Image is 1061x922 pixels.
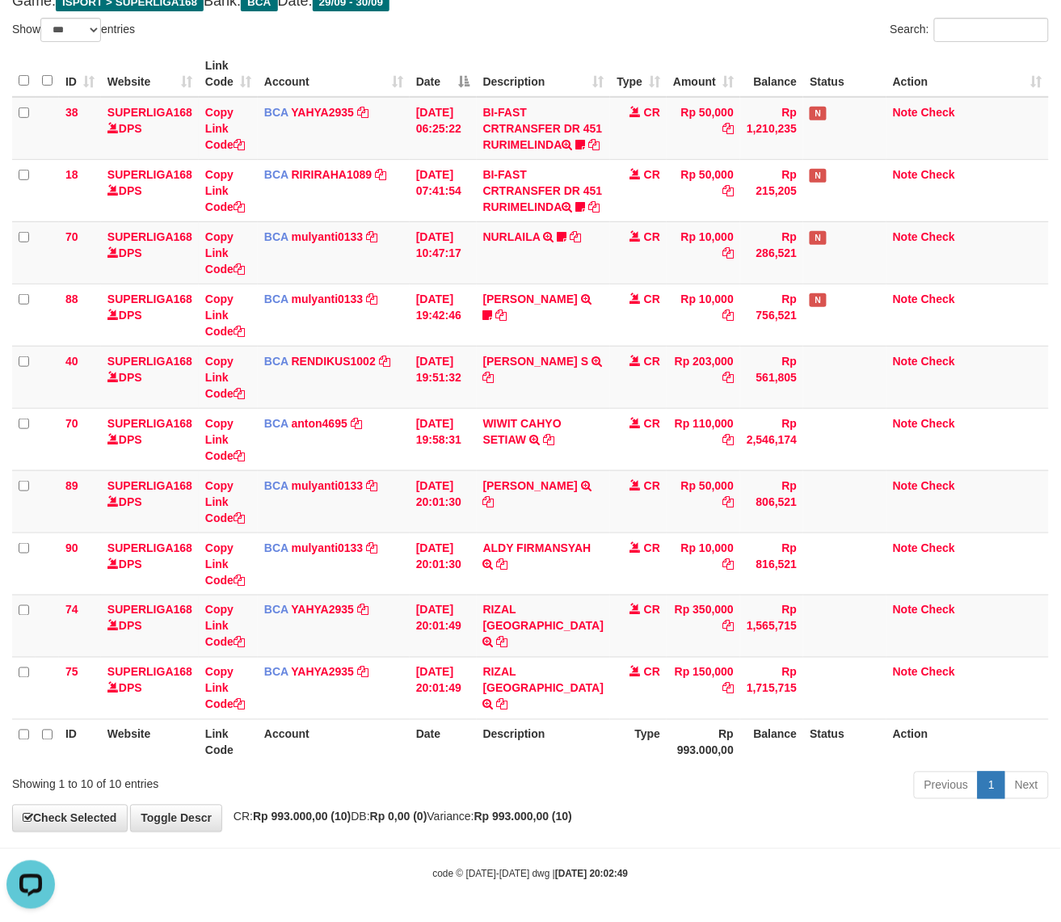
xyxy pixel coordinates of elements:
a: Copy RIRIRAHA1089 to clipboard [375,168,386,181]
span: Has Note [810,169,826,183]
a: Copy ALDY FIRMANSYAH to clipboard [497,558,508,570]
td: [DATE] 10:47:17 [410,221,477,284]
a: NURLAILA [483,230,541,243]
th: Website [101,719,199,765]
span: 74 [65,604,78,617]
span: 88 [65,293,78,305]
th: ID: activate to sort column ascending [59,51,101,97]
a: Copy mulyanti0133 to clipboard [366,541,377,554]
a: Copy YAHYA2935 to clipboard [357,604,368,617]
a: Check [921,293,955,305]
a: Copy RIZKY SAHRIL RAMDA to clipboard [483,495,495,508]
th: Action [886,719,1049,765]
a: Note [893,479,918,492]
span: 90 [65,541,78,554]
a: mulyanti0133 [292,230,364,243]
span: BCA [264,604,288,617]
td: Rp 50,000 [667,470,740,533]
span: CR [644,541,660,554]
a: SUPERLIGA168 [107,541,192,554]
a: Copy Rp 350,000 to clipboard [722,620,734,633]
span: BCA [264,417,288,430]
a: Toggle Descr [130,805,222,832]
a: Copy mulyanti0133 to clipboard [366,479,377,492]
td: Rp 806,521 [740,470,803,533]
span: BCA [264,106,288,119]
td: Rp 1,715,715 [740,657,803,719]
td: [DATE] 20:01:49 [410,595,477,657]
th: Rp 993.000,00 [667,719,740,765]
th: Account: activate to sort column ascending [258,51,410,97]
span: BCA [264,293,288,305]
a: Check [921,541,955,554]
a: SUPERLIGA168 [107,106,192,119]
td: Rp 286,521 [740,221,803,284]
td: Rp 1,565,715 [740,595,803,657]
a: Copy anton4695 to clipboard [351,417,362,430]
a: Copy Rp 10,000 to clipboard [722,309,734,322]
th: Account [258,719,410,765]
a: Check [921,168,955,181]
a: Copy Link Code [205,666,245,711]
span: 89 [65,479,78,492]
span: 75 [65,666,78,679]
td: Rp 110,000 [667,408,740,470]
a: Copy Link Code [205,479,245,524]
a: Copy BI-FAST CRTRANSFER DR 451 RURIMELINDA to clipboard [589,200,600,213]
a: Copy NURLAILA to clipboard [570,230,581,243]
a: 1 [978,772,1005,799]
a: Copy mulyanti0133 to clipboard [366,293,377,305]
a: Copy Rp 110,000 to clipboard [722,433,734,446]
a: SUPERLIGA168 [107,355,192,368]
span: 70 [65,417,78,430]
span: CR [644,230,660,243]
span: Has Note [810,293,826,307]
td: DPS [101,346,199,408]
th: Link Code: activate to sort column ascending [199,51,258,97]
td: Rp 10,000 [667,533,740,595]
a: Check [921,230,955,243]
a: Copy YAHYA2935 to clipboard [357,666,368,679]
a: Check [921,604,955,617]
label: Show entries [12,18,135,42]
td: [DATE] 06:25:22 [410,97,477,160]
span: CR [644,417,660,430]
a: YAHYA2935 [291,106,354,119]
span: BCA [264,168,288,181]
a: Copy Rp 10,000 to clipboard [722,246,734,259]
a: Copy Link Code [205,604,245,649]
span: BCA [264,355,288,368]
td: [DATE] 19:51:32 [410,346,477,408]
a: Check [921,666,955,679]
a: Check [921,417,955,430]
td: Rp 756,521 [740,284,803,346]
a: Copy WIWIT CAHYO SETIAW to clipboard [543,433,554,446]
a: Copy Rp 50,000 to clipboard [722,122,734,135]
span: BCA [264,479,288,492]
th: Status [803,719,886,765]
span: BCA [264,541,288,554]
th: Balance [740,51,803,97]
span: CR [644,168,660,181]
td: Rp 816,521 [740,533,803,595]
a: [PERSON_NAME] [483,293,578,305]
td: Rp 350,000 [667,595,740,657]
a: anton4695 [292,417,347,430]
span: CR [644,293,660,305]
a: SUPERLIGA168 [107,230,192,243]
a: SUPERLIGA168 [107,666,192,679]
a: Copy Link Code [205,230,245,276]
span: BCA [264,230,288,243]
td: [DATE] 07:41:54 [410,159,477,221]
a: Check Selected [12,805,128,832]
a: mulyanti0133 [292,541,364,554]
th: Balance [740,719,803,765]
a: Note [893,355,918,368]
td: Rp 150,000 [667,657,740,719]
a: SUPERLIGA168 [107,417,192,430]
span: Has Note [810,107,826,120]
a: Copy ACHMAD YUSRI to clipboard [496,309,507,322]
th: Date [410,719,477,765]
td: BI-FAST CRTRANSFER DR 451 RURIMELINDA [477,97,611,160]
a: Note [893,168,918,181]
